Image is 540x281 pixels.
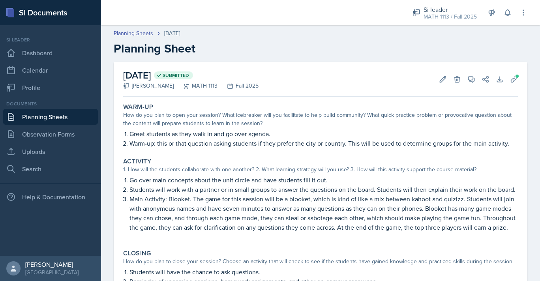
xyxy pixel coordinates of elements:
div: Documents [3,100,98,107]
p: Greet students as they walk in and go over agenda. [129,129,518,139]
a: Uploads [3,144,98,159]
a: Calendar [3,62,98,78]
h2: Planning Sheet [114,41,527,56]
label: Warm-Up [123,103,154,111]
div: [PERSON_NAME] [25,260,79,268]
p: Students will have the chance to ask questions. [129,267,518,277]
div: 1. How will the students collaborate with one another? 2. What learning strategy will you use? 3.... [123,165,518,174]
div: How do you plan to open your session? What icebreaker will you facilitate to help build community... [123,111,518,127]
label: Activity [123,157,151,165]
h2: [DATE] [123,68,259,82]
div: Si leader [424,5,477,14]
div: Fall 2025 [217,82,259,90]
div: How do you plan to close your session? Choose an activity that will check to see if the students ... [123,257,518,266]
a: Planning Sheets [114,29,153,37]
div: Help & Documentation [3,189,98,205]
div: [PERSON_NAME] [123,82,174,90]
div: MATH 1113 [174,82,217,90]
p: Students will work with a partner or in small groups to answer the questions on the board. Studen... [129,185,518,194]
div: [DATE] [164,29,180,37]
a: Profile [3,80,98,96]
label: Closing [123,249,151,257]
p: Main Activity: Blooket. The game for this session will be a blooket, which is kind of like a mix ... [129,194,518,232]
div: MATH 1113 / Fall 2025 [424,13,477,21]
div: [GEOGRAPHIC_DATA] [25,268,79,276]
div: Si leader [3,36,98,43]
a: Observation Forms [3,126,98,142]
a: Planning Sheets [3,109,98,125]
p: Warm-up: this or that question asking students if they prefer the city or country. This will be u... [129,139,518,148]
p: Go over main concepts about the unit circle and have students fill it out. [129,175,518,185]
a: Dashboard [3,45,98,61]
a: Search [3,161,98,177]
span: Submitted [163,72,189,79]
